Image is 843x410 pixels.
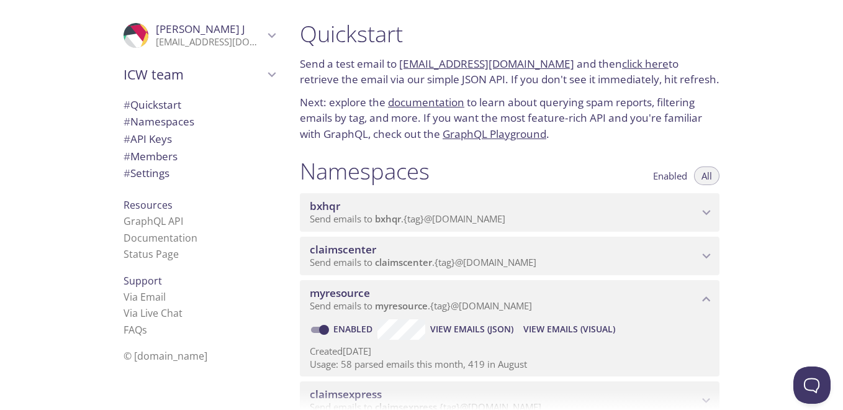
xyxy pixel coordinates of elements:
a: Documentation [124,231,197,245]
div: bxhqr namespace [300,193,719,232]
a: Status Page [124,247,179,261]
p: Send a test email to and then to retrieve the email via our simple JSON API. If you don't see it ... [300,56,719,88]
span: myresource [310,286,370,300]
div: Richard J [114,15,285,56]
a: [EMAIL_ADDRESS][DOMAIN_NAME] [399,57,574,71]
div: Members [114,148,285,165]
span: Settings [124,166,169,180]
span: # [124,132,130,146]
span: Send emails to . {tag} @[DOMAIN_NAME] [310,256,536,268]
a: Enabled [331,323,377,335]
span: claimscenter [375,256,432,268]
span: bxhqr [375,212,401,225]
div: claimscenter namespace [300,237,719,275]
span: API Keys [124,132,172,146]
span: [PERSON_NAME] J [156,22,245,36]
span: Namespaces [124,114,194,129]
span: View Emails (Visual) [523,322,615,337]
a: GraphQL Playground [443,127,546,141]
p: [EMAIL_ADDRESS][DOMAIN_NAME] [156,36,264,48]
div: myresource namespace [300,280,719,319]
span: # [124,149,130,163]
span: # [124,98,130,112]
h1: Namespaces [300,157,430,185]
span: Quickstart [124,98,181,112]
button: Enabled [646,166,695,185]
button: View Emails (JSON) [425,319,518,339]
span: © [DOMAIN_NAME] [124,349,207,363]
a: FAQ [124,323,147,337]
span: s [142,323,147,337]
div: Namespaces [114,113,285,130]
span: View Emails (JSON) [430,322,513,337]
div: Quickstart [114,96,285,114]
h1: Quickstart [300,20,719,48]
div: API Keys [114,130,285,148]
span: Members [124,149,178,163]
a: documentation [388,95,464,109]
span: myresource [375,299,428,312]
span: Send emails to . {tag} @[DOMAIN_NAME] [310,212,505,225]
span: # [124,166,130,180]
p: Created [DATE] [310,345,710,358]
span: bxhqr [310,199,340,213]
div: ICW team [114,58,285,91]
a: GraphQL API [124,214,183,228]
button: All [694,166,719,185]
iframe: Help Scout Beacon - Open [793,367,831,404]
div: Team Settings [114,165,285,182]
button: View Emails (Visual) [518,319,620,339]
span: Resources [124,198,173,212]
p: Usage: 58 parsed emails this month, 419 in August [310,358,710,371]
span: ICW team [124,66,264,83]
a: click here [622,57,669,71]
span: Send emails to . {tag} @[DOMAIN_NAME] [310,299,532,312]
p: Next: explore the to learn about querying spam reports, filtering emails by tag, and more. If you... [300,94,719,142]
span: Support [124,274,162,288]
a: Via Email [124,290,166,304]
span: # [124,114,130,129]
span: claimscenter [310,242,376,257]
a: Via Live Chat [124,306,183,320]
